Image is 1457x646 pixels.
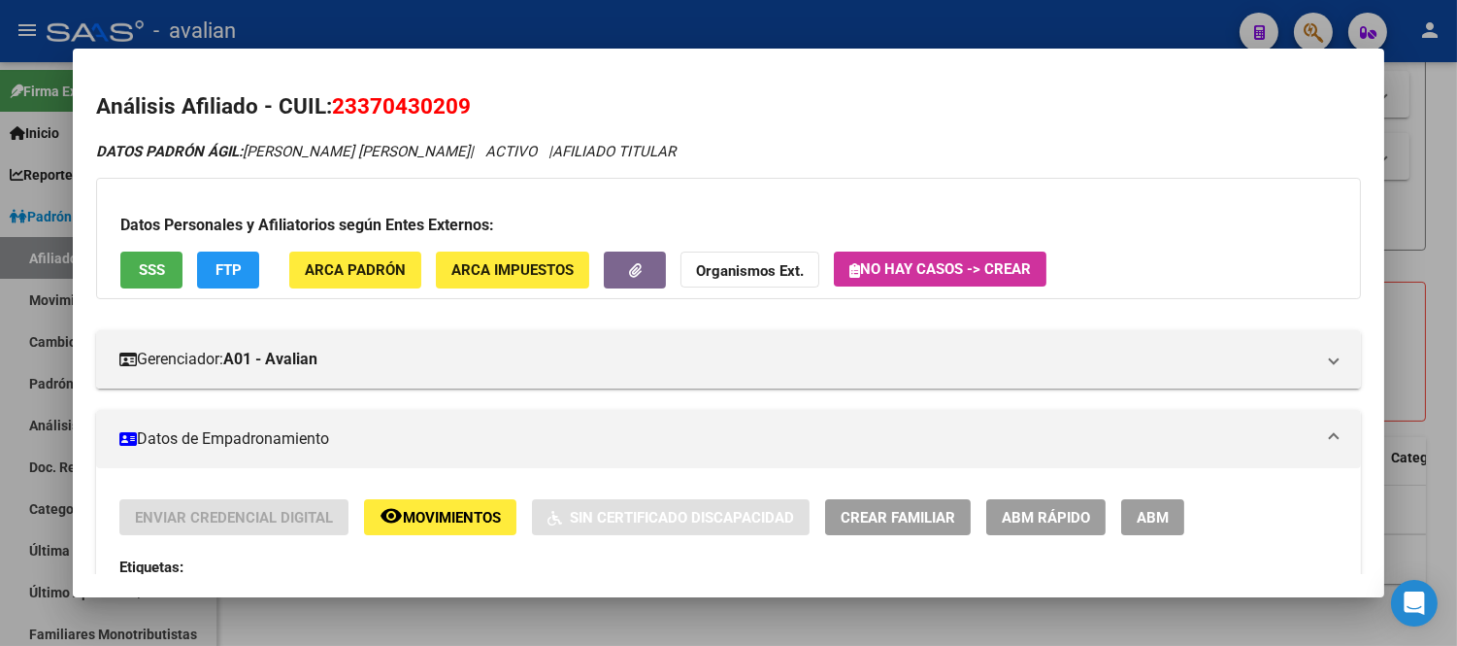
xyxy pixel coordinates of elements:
[841,509,955,527] span: Crear Familiar
[119,559,183,576] strong: Etiquetas:
[696,263,804,281] strong: Organismos Ext.
[364,499,516,535] button: Movimientos
[289,252,421,288] button: ARCA Padrón
[825,499,971,535] button: Crear Familiar
[1137,509,1169,527] span: ABM
[215,262,242,280] span: FTP
[305,262,406,280] span: ARCA Padrón
[119,348,1314,371] mat-panel-title: Gerenciador:
[1391,580,1438,627] div: Open Intercom Messenger
[1121,499,1184,535] button: ABM
[96,410,1361,468] mat-expansion-panel-header: Datos de Empadronamiento
[436,252,589,288] button: ARCA Impuestos
[332,93,471,119] span: 23370430209
[1002,509,1090,527] span: ABM Rápido
[96,143,243,160] strong: DATOS PADRÓN ÁGIL:
[135,509,333,527] span: Enviar Credencial Digital
[119,427,1314,451] mat-panel-title: Datos de Empadronamiento
[552,143,676,160] span: AFILIADO TITULAR
[986,499,1106,535] button: ABM Rápido
[96,90,1361,123] h2: Análisis Afiliado - CUIL:
[849,260,1031,278] span: No hay casos -> Crear
[570,509,794,527] span: Sin Certificado Discapacidad
[139,262,165,280] span: SSS
[380,504,403,527] mat-icon: remove_red_eye
[119,499,348,535] button: Enviar Credencial Digital
[451,262,574,280] span: ARCA Impuestos
[223,348,317,371] strong: A01 - Avalian
[403,509,501,527] span: Movimientos
[120,252,182,288] button: SSS
[96,143,470,160] span: [PERSON_NAME] [PERSON_NAME]
[532,499,810,535] button: Sin Certificado Discapacidad
[197,252,259,288] button: FTP
[120,214,1337,237] h3: Datos Personales y Afiliatorios según Entes Externos:
[834,252,1046,287] button: No hay casos -> Crear
[96,143,676,160] i: | ACTIVO |
[680,252,819,288] button: Organismos Ext.
[96,330,1361,389] mat-expansion-panel-header: Gerenciador:A01 - Avalian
